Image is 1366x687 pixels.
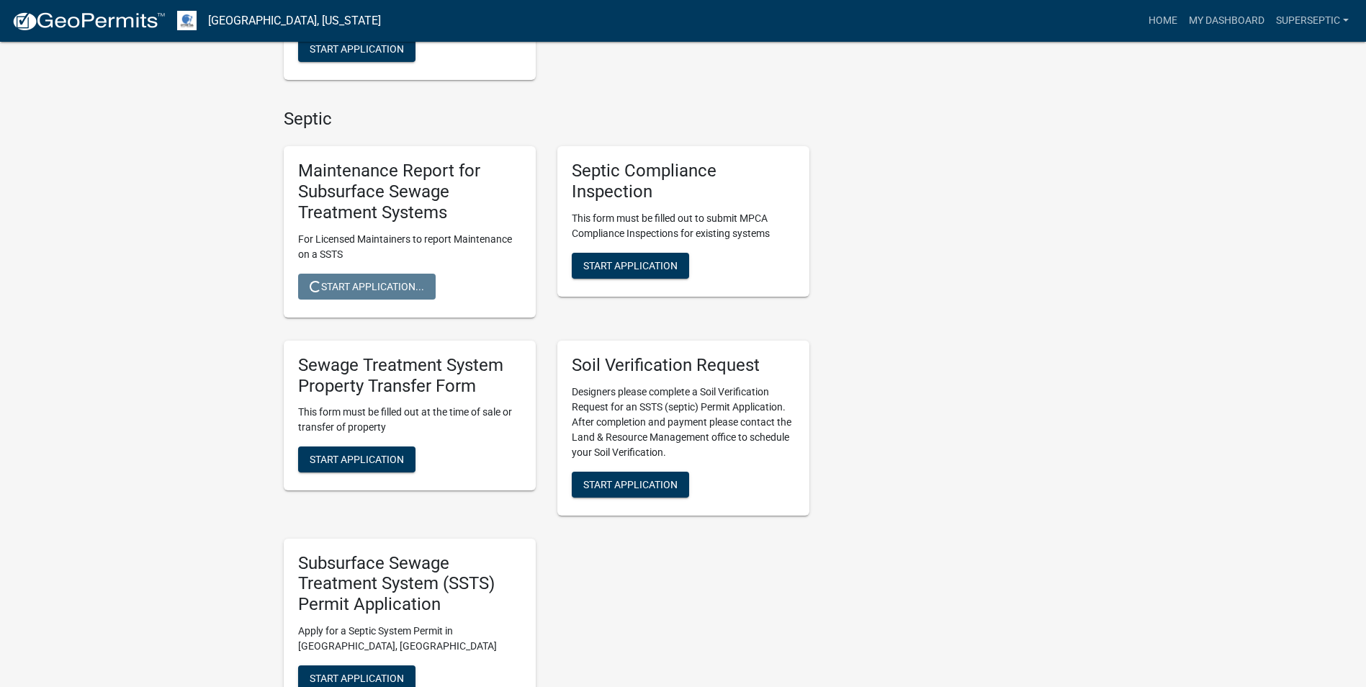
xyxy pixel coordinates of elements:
[583,260,678,271] span: Start Application
[310,280,424,292] span: Start Application...
[310,454,404,465] span: Start Application
[298,446,415,472] button: Start Application
[310,673,404,684] span: Start Application
[1183,7,1270,35] a: My Dashboard
[572,355,795,376] h5: Soil Verification Request
[298,161,521,223] h5: Maintenance Report for Subsurface Sewage Treatment Systems
[177,11,197,30] img: Otter Tail County, Minnesota
[208,9,381,33] a: [GEOGRAPHIC_DATA], [US_STATE]
[298,355,521,397] h5: Sewage Treatment System Property Transfer Form
[310,42,404,54] span: Start Application
[298,36,415,62] button: Start Application
[284,109,809,130] h4: Septic
[1270,7,1354,35] a: SuperSeptic
[572,385,795,460] p: Designers please complete a Soil Verification Request for an SSTS (septic) Permit Application. Af...
[298,232,521,262] p: For Licensed Maintainers to report Maintenance on a SSTS
[1143,7,1183,35] a: Home
[298,624,521,654] p: Apply for a Septic System Permit in [GEOGRAPHIC_DATA], [GEOGRAPHIC_DATA]
[298,553,521,615] h5: Subsurface Sewage Treatment System (SSTS) Permit Application
[572,253,689,279] button: Start Application
[572,161,795,202] h5: Septic Compliance Inspection
[583,478,678,490] span: Start Application
[298,274,436,300] button: Start Application...
[298,405,521,435] p: This form must be filled out at the time of sale or transfer of property
[572,472,689,498] button: Start Application
[572,211,795,241] p: This form must be filled out to submit MPCA Compliance Inspections for existing systems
